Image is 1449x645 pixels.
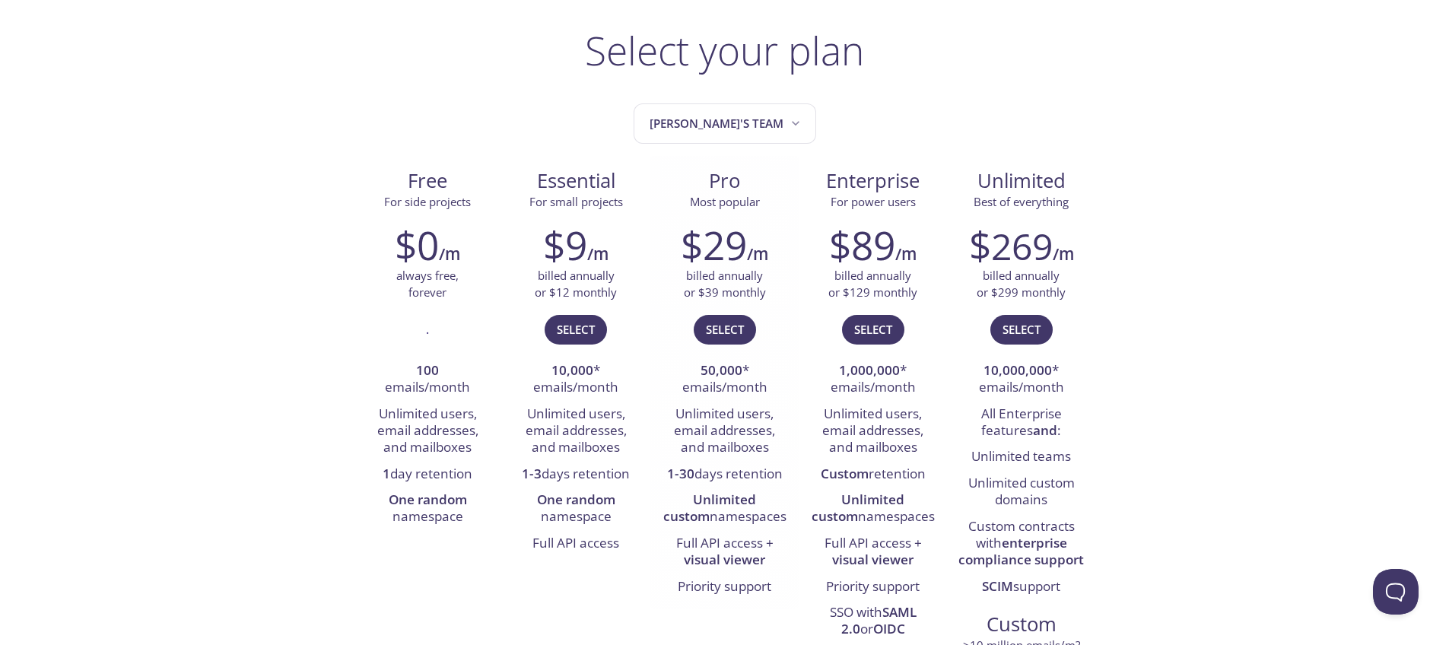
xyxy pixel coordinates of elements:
[365,462,491,488] li: day retention
[513,358,639,402] li: * emails/month
[522,465,542,482] strong: 1-3
[873,620,905,637] strong: OIDC
[831,194,916,209] span: For power users
[663,491,757,525] strong: Unlimited custom
[832,551,914,568] strong: visual viewer
[810,600,936,643] li: SSO with or
[810,488,936,531] li: namespaces
[366,168,490,194] span: Free
[439,241,460,267] h6: /m
[810,358,936,402] li: * emails/month
[383,465,390,482] strong: 1
[681,222,747,268] h2: $29
[811,168,935,194] span: Enterprise
[663,168,786,194] span: Pro
[384,194,471,209] span: For side projects
[545,315,607,344] button: Select
[706,319,744,339] span: Select
[662,574,787,600] li: Priority support
[958,534,1084,568] strong: enterprise compliance support
[634,103,816,144] button: David's team
[812,491,905,525] strong: Unlimited custom
[810,462,936,488] li: retention
[513,531,639,557] li: Full API access
[810,402,936,462] li: Unlimited users, email addresses, and mailboxes
[690,194,760,209] span: Most popular
[991,221,1053,271] span: 269
[810,531,936,574] li: Full API access +
[396,268,459,300] p: always free, forever
[982,577,1013,595] strong: SCIM
[828,268,917,300] p: billed annually or $129 monthly
[650,113,803,134] span: [PERSON_NAME]'s team
[365,358,491,402] li: emails/month
[958,444,1084,470] li: Unlimited teams
[365,402,491,462] li: Unlimited users, email addresses, and mailboxes
[365,488,491,531] li: namespace
[662,402,787,462] li: Unlimited users, email addresses, and mailboxes
[958,514,1084,574] li: Custom contracts with
[513,462,639,488] li: days retention
[395,222,439,268] h2: $0
[529,194,623,209] span: For small projects
[551,361,593,379] strong: 10,000
[977,167,1066,194] span: Unlimited
[958,402,1084,445] li: All Enterprise features :
[514,168,638,194] span: Essential
[537,491,615,508] strong: One random
[1373,569,1419,615] iframe: Help Scout Beacon - Open
[694,315,756,344] button: Select
[662,358,787,402] li: * emails/month
[959,612,1083,637] span: Custom
[821,465,869,482] strong: Custom
[974,194,1069,209] span: Best of everything
[895,241,917,267] h6: /m
[543,222,587,268] h2: $9
[513,488,639,531] li: namespace
[747,241,768,267] h6: /m
[585,27,864,73] h1: Select your plan
[662,462,787,488] li: days retention
[958,471,1084,514] li: Unlimited custom domains
[416,361,439,379] strong: 100
[701,361,742,379] strong: 50,000
[829,222,895,268] h2: $89
[990,315,1053,344] button: Select
[535,268,617,300] p: billed annually or $12 monthly
[839,361,900,379] strong: 1,000,000
[1003,319,1041,339] span: Select
[662,531,787,574] li: Full API access +
[513,402,639,462] li: Unlimited users, email addresses, and mailboxes
[977,268,1066,300] p: billed annually or $299 monthly
[557,319,595,339] span: Select
[841,603,917,637] strong: SAML 2.0
[684,551,765,568] strong: visual viewer
[684,268,766,300] p: billed annually or $39 monthly
[389,491,467,508] strong: One random
[1033,421,1057,439] strong: and
[969,222,1053,268] h2: $
[1053,241,1074,267] h6: /m
[983,361,1052,379] strong: 10,000,000
[958,358,1084,402] li: * emails/month
[854,319,892,339] span: Select
[662,488,787,531] li: namespaces
[842,315,904,344] button: Select
[587,241,609,267] h6: /m
[958,574,1084,600] li: support
[810,574,936,600] li: Priority support
[667,465,694,482] strong: 1-30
